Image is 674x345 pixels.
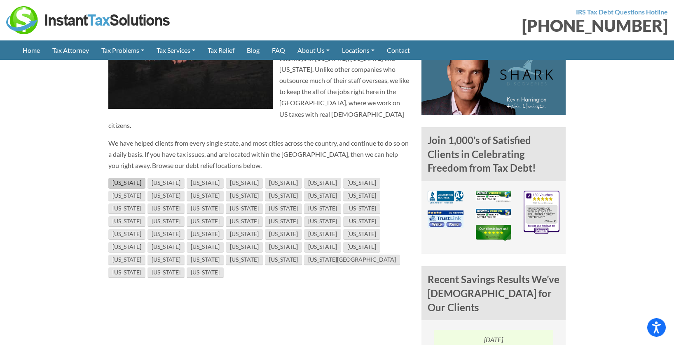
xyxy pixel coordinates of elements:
a: [US_STATE] [147,242,185,253]
a: Blog [241,40,266,60]
strong: IRS Tax Debt Questions Hotline [576,8,668,16]
a: [US_STATE] [343,203,380,214]
a: Tax Services [150,40,201,60]
a: [US_STATE] [343,242,380,253]
img: TrustPilot [476,225,512,241]
a: About Us [291,40,336,60]
a: [US_STATE] [187,191,224,201]
img: iVouch Reviews [524,191,559,234]
a: [US_STATE] [147,203,185,214]
a: [US_STATE] [265,216,302,227]
a: [US_STATE] [147,191,185,201]
a: [US_STATE] [226,191,263,201]
a: [US_STATE] [265,191,302,201]
a: [US_STATE] [187,242,224,253]
a: [US_STATE] [343,178,380,189]
h4: Recent Savings Results We’ve [DEMOGRAPHIC_DATA] for Our Clients [421,266,566,320]
a: [US_STATE] [265,229,302,240]
a: Tax Problems [95,40,150,60]
a: [US_STATE] [304,242,341,253]
a: Home [16,40,46,60]
a: [US_STATE] [187,178,224,189]
a: [US_STATE] [226,216,263,227]
a: [US_STATE] [108,242,145,253]
a: Contact [381,40,416,60]
a: [US_STATE] [304,178,341,189]
a: [US_STATE] [187,203,224,214]
a: [US_STATE] [108,216,145,227]
h4: Join 1,000’s of Satisfied Clients in Celebrating Freedom from Tax Debt! [421,127,566,181]
a: [US_STATE] [147,216,185,227]
img: Privacy Verified [476,191,512,202]
img: Business Verified [476,209,512,218]
a: [US_STATE] [343,191,380,201]
a: [US_STATE] [226,203,263,214]
img: TrustLink [428,210,463,228]
a: [US_STATE][GEOGRAPHIC_DATA] [304,255,400,265]
a: [US_STATE] [187,255,224,265]
a: [US_STATE] [108,255,145,265]
a: [US_STATE] [108,267,145,278]
a: [US_STATE] [187,216,224,227]
a: [US_STATE] [147,178,185,189]
a: [US_STATE] [108,178,145,189]
a: Instant Tax Solutions Logo [6,15,171,23]
a: [US_STATE] [343,229,380,240]
a: [US_STATE] [108,191,145,201]
a: Business Verified [476,212,512,220]
a: [US_STATE] [343,216,380,227]
div: [PHONE_NUMBER] [343,17,668,34]
a: [US_STATE] [108,203,145,214]
img: Kevin Harrington [421,40,553,115]
a: Locations [336,40,381,60]
a: Tax Attorney [46,40,95,60]
a: [US_STATE] [226,229,263,240]
a: [US_STATE] [265,203,302,214]
a: [US_STATE] [147,229,185,240]
img: BBB A+ [428,191,463,203]
a: [US_STATE] [265,255,302,265]
a: [US_STATE] [304,216,341,227]
a: [US_STATE] [147,267,185,278]
a: FAQ [266,40,291,60]
a: [US_STATE] [226,255,263,265]
a: [US_STATE] [265,242,302,253]
a: [US_STATE] [187,267,224,278]
a: [US_STATE] [108,229,145,240]
a: [US_STATE] [187,229,224,240]
a: Privacy Verified [476,195,512,203]
a: [US_STATE] [304,191,341,201]
a: [US_STATE] [265,178,302,189]
img: Instant Tax Solutions Logo [6,6,171,34]
a: [US_STATE] [147,255,185,265]
a: TrustPilot [476,232,512,239]
a: [US_STATE] [304,203,341,214]
a: [US_STATE] [226,178,263,189]
a: [US_STATE] [226,242,263,253]
p: We have helped clients from every single state, and most cities across the country, and continue ... [108,137,409,171]
a: Tax Relief [201,40,241,60]
a: [US_STATE] [304,229,341,240]
i: [DATE] [484,336,503,343]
